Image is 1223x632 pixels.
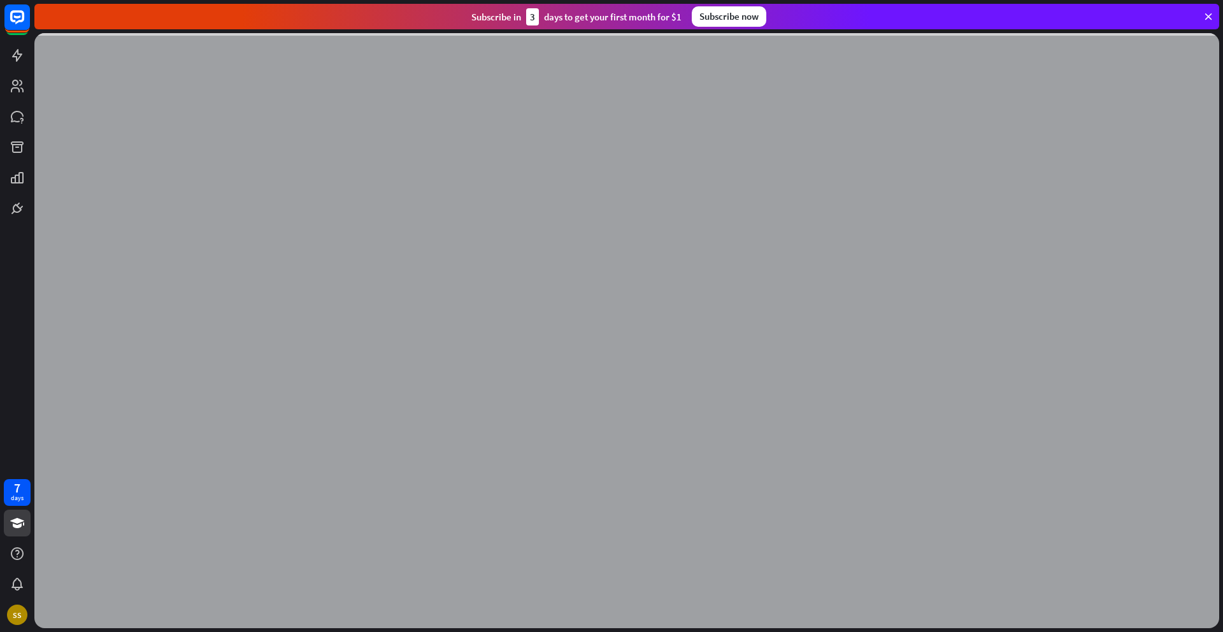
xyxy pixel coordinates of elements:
[4,479,31,506] a: 7 days
[526,8,539,25] div: 3
[7,605,27,625] div: SS
[14,482,20,494] div: 7
[11,494,24,503] div: days
[692,6,766,27] div: Subscribe now
[471,8,682,25] div: Subscribe in days to get your first month for $1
